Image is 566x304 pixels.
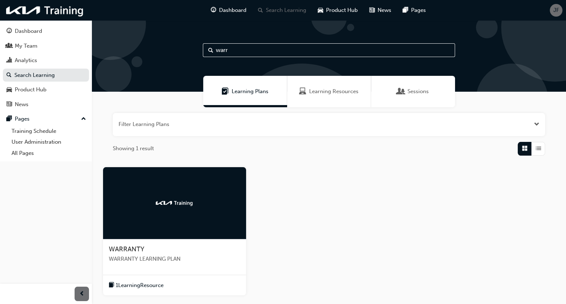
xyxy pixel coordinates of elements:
a: Analytics [3,54,89,67]
span: prev-icon [79,290,85,299]
button: Pages [3,112,89,126]
a: User Administration [9,136,89,148]
span: search-icon [258,6,263,15]
span: Sessions [397,87,405,96]
span: car-icon [6,87,12,93]
span: News [378,6,391,14]
span: Pages [411,6,426,14]
a: guage-iconDashboard [205,3,252,18]
span: WARRANTY LEARNING PLAN [109,255,240,263]
div: Dashboard [15,27,42,35]
div: News [15,100,28,109]
span: Sessions [407,87,429,96]
button: DashboardMy TeamAnalyticsSearch LearningProduct HubNews [3,23,89,112]
div: Pages [15,115,30,123]
a: news-iconNews [364,3,397,18]
span: search-icon [6,72,12,79]
a: pages-iconPages [397,3,432,18]
span: Search Learning [266,6,306,14]
span: Grid [522,144,527,153]
a: Product Hub [3,83,89,96]
span: Learning Resources [299,87,306,96]
a: Learning ResourcesLearning Resources [287,76,371,107]
span: JF [553,6,559,14]
span: guage-icon [211,6,216,15]
span: pages-icon [403,6,408,15]
div: Product Hub [15,86,46,94]
a: kia-trainingWARRANTYWARRANTY LEARNING PLANbook-icon1LearningResource [103,167,246,296]
span: guage-icon [6,28,12,35]
span: List [536,144,541,153]
button: book-icon1LearningResource [109,281,164,290]
input: Search... [203,43,455,57]
img: kia-training [155,199,194,207]
a: Search Learning [3,69,89,82]
span: people-icon [6,43,12,49]
a: News [3,98,89,111]
div: Analytics [15,56,37,65]
span: Learning Resources [309,87,358,96]
span: Learning Plans [232,87,268,96]
span: news-icon [6,101,12,108]
a: SessionsSessions [371,76,455,107]
span: chart-icon [6,57,12,64]
span: pages-icon [6,116,12,122]
button: Open the filter [534,120,539,129]
span: 1 Learning Resource [116,281,164,290]
button: JF [550,4,562,17]
a: Dashboard [3,25,89,38]
span: news-icon [369,6,375,15]
a: car-iconProduct Hub [312,3,364,18]
a: My Team [3,39,89,53]
img: kia-training [4,3,86,18]
span: up-icon [81,114,86,124]
span: Product Hub [326,6,358,14]
span: Dashboard [219,6,246,14]
a: Training Schedule [9,126,89,137]
span: Showing 1 result [113,144,154,153]
span: Learning Plans [222,87,229,96]
a: search-iconSearch Learning [252,3,312,18]
div: My Team [15,42,37,50]
span: Search [208,46,213,55]
span: WARRANTY [109,245,144,253]
span: car-icon [318,6,323,15]
a: All Pages [9,148,89,159]
a: Learning PlansLearning Plans [203,76,287,107]
span: book-icon [109,281,114,290]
